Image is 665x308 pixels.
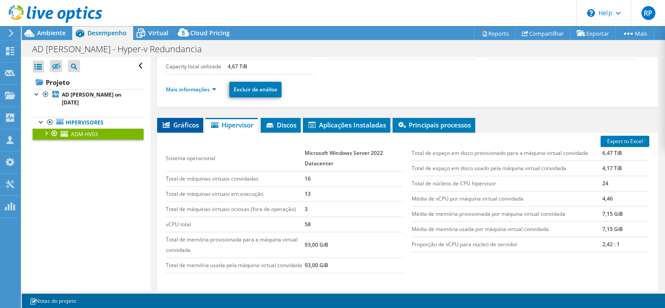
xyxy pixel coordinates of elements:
a: Export to Excel [601,136,649,147]
a: AD [PERSON_NAME] on [DATE] [33,89,144,108]
td: Total de máquinas virtuais convidadas [166,171,305,186]
b: AD [PERSON_NAME] on [DATE] [62,91,121,106]
td: Total de máquinas virtuais em execução [166,186,305,201]
svg: \n [587,9,595,17]
span: ADM-HV03 [71,131,98,138]
span: Desempenho [87,29,127,37]
td: Total de memória usada pela máquina virtual convidada [166,258,305,273]
span: Ambiente [37,29,66,37]
td: 7,15 GiB [602,221,649,237]
td: Microsoft Windows Server 2022 Datacenter [305,146,403,171]
td: Total de memória provisionada para a máquina virtual convidada [166,232,305,258]
span: Virtual [148,29,168,37]
td: Total de núcleos de CPU hipervisor [412,176,602,191]
b: 4,67 TiB [228,63,247,70]
td: 58 [305,217,403,232]
td: 4,46 [602,191,649,206]
span: Aplicações Instaladas [307,121,386,129]
a: Mais informações [166,86,216,93]
td: Total de máquinas virtuais ociosas (fora de operação) [166,201,305,217]
td: 16 [305,171,403,186]
label: Capacity local utilizada [166,62,228,71]
td: 2,42 : 1 [602,237,649,252]
td: Média de memória usada por máquina virtual convidada [412,221,602,237]
a: Excluir da análise [229,82,282,97]
td: 7,15 GiB [602,206,649,221]
td: Total de espaço em disco provisionado para a máquina virtual convidada [412,146,602,161]
span: Discos [265,121,296,129]
td: 13 [305,186,403,201]
span: Cloud Pricing [190,29,230,37]
td: Média de memória provisionada por máquina virtual convidada [412,206,602,221]
a: Exportar [570,27,616,40]
td: Sistema operacional [166,146,305,171]
span: Principais processos [397,121,471,129]
td: 24 [602,176,649,191]
td: 6,47 TiB [602,146,649,161]
span: Gráficos [161,121,199,129]
td: Média de vCPU por máquina virtual convidada [412,191,602,206]
a: Reports [474,27,516,40]
a: Mais [615,27,654,40]
a: Notas do projeto [24,295,82,306]
span: RP [641,6,655,20]
h1: AD [PERSON_NAME] - Hyper-v Redundancia [28,44,215,54]
span: Hipervisor [210,121,253,129]
td: Total de espaço em disco usado pela máquina virtual convidada [412,161,602,176]
td: Proporção de vCPU para núcleo de servidor [412,237,602,252]
a: ADM-HV03 [33,128,144,140]
td: 93,00 GiB [305,258,403,273]
td: 93,00 GiB [305,232,403,258]
a: Compartilhar [515,27,571,40]
a: Hipervisores [33,117,144,128]
td: 3 [305,201,403,217]
a: Projeto [33,75,144,89]
td: 4,17 TiB [602,161,649,176]
td: vCPU total [166,217,305,232]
